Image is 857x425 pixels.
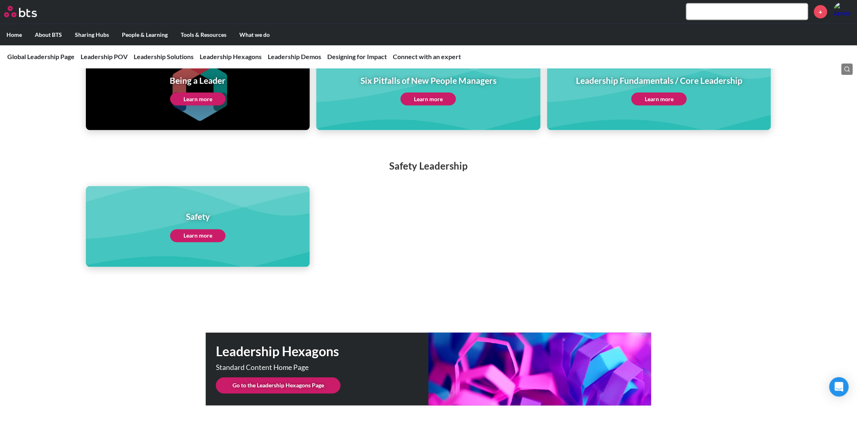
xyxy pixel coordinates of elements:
[134,53,194,60] a: Leadership Solutions
[170,211,226,223] h1: Safety
[7,53,75,60] a: Global Leadership Page
[268,53,321,60] a: Leadership Demos
[829,377,849,397] div: Open Intercom Messenger
[4,6,52,17] a: Go home
[834,2,853,21] img: James Lee
[200,53,262,60] a: Leadership Hexagons
[115,24,174,45] label: People & Learning
[576,74,742,86] h1: Leadership Fundamentals / Core Leadership
[327,53,387,60] a: Designing for Impact
[631,93,687,106] a: Learn more
[81,53,128,60] a: Leadership POV
[393,53,461,60] a: Connect with an expert
[174,24,233,45] label: Tools & Resources
[216,364,386,372] p: Standard Content Home Page
[814,5,827,19] a: +
[216,378,341,394] a: Go to the Leadership Hexagons Page
[68,24,115,45] label: Sharing Hubs
[834,2,853,21] a: Profile
[170,74,226,86] h1: Being a Leader
[4,6,37,17] img: BTS Logo
[216,343,428,361] h1: Leadership Hexagons
[233,24,276,45] label: What we do
[170,93,226,106] a: Learn more
[401,93,456,106] a: Learn more
[360,74,497,86] h1: Six Pitfalls of New People Managers
[28,24,68,45] label: About BTS
[170,229,226,242] a: Learn more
